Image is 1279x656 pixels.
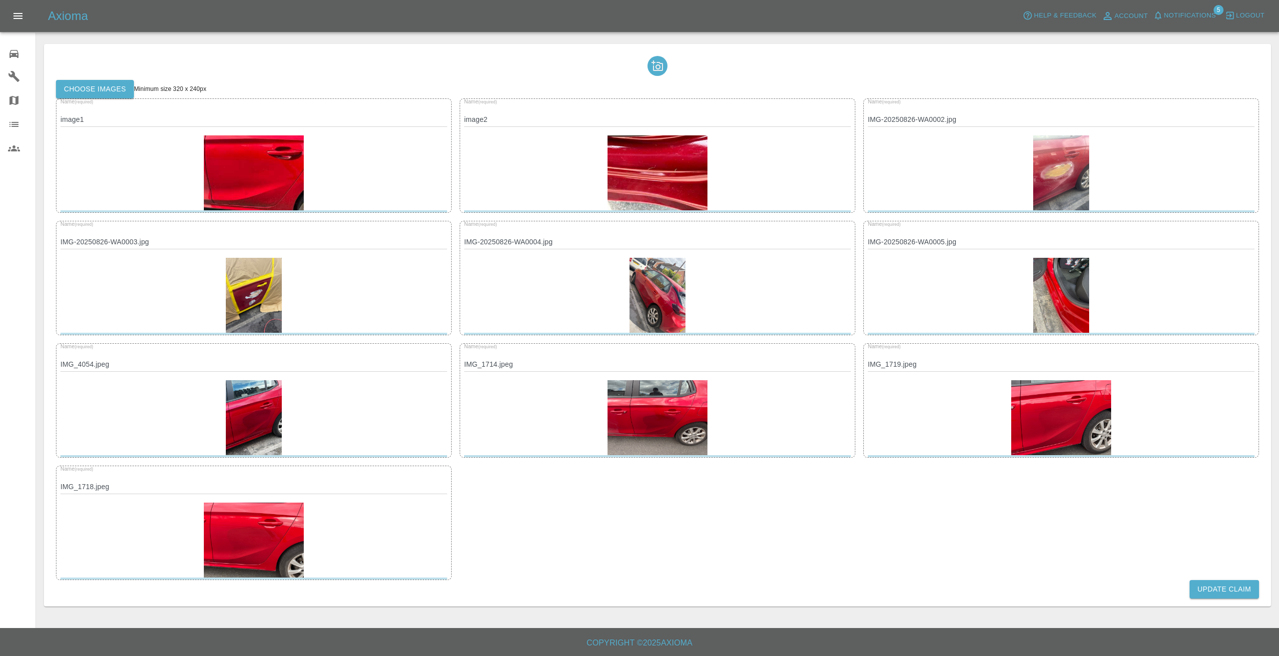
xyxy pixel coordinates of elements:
[882,344,900,349] small: (required)
[60,466,93,472] span: Name
[1034,10,1096,21] span: Help & Feedback
[1115,10,1148,22] span: Account
[882,99,900,104] small: (required)
[464,98,497,104] span: Name
[1020,8,1099,23] button: Help & Feedback
[464,343,497,349] span: Name
[882,222,900,226] small: (required)
[60,343,93,349] span: Name
[1223,8,1267,23] button: Logout
[1236,10,1265,21] span: Logout
[464,221,497,227] span: Name
[8,636,1271,650] h6: Copyright © 2025 Axioma
[60,98,93,104] span: Name
[74,344,93,349] small: (required)
[74,99,93,104] small: (required)
[478,99,497,104] small: (required)
[74,467,93,471] small: (required)
[478,222,497,226] small: (required)
[1190,580,1259,599] button: Update Claim
[60,221,93,227] span: Name
[134,85,206,92] span: Minimum size 320 x 240px
[48,8,88,24] h5: Axioma
[6,4,30,28] button: Open drawer
[1214,5,1224,15] span: 5
[1151,8,1219,23] button: Notifications
[1164,10,1216,21] span: Notifications
[1099,8,1151,24] a: Account
[868,98,901,104] span: Name
[868,343,901,349] span: Name
[478,344,497,349] small: (required)
[74,222,93,226] small: (required)
[868,221,901,227] span: Name
[56,80,134,98] label: Choose images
